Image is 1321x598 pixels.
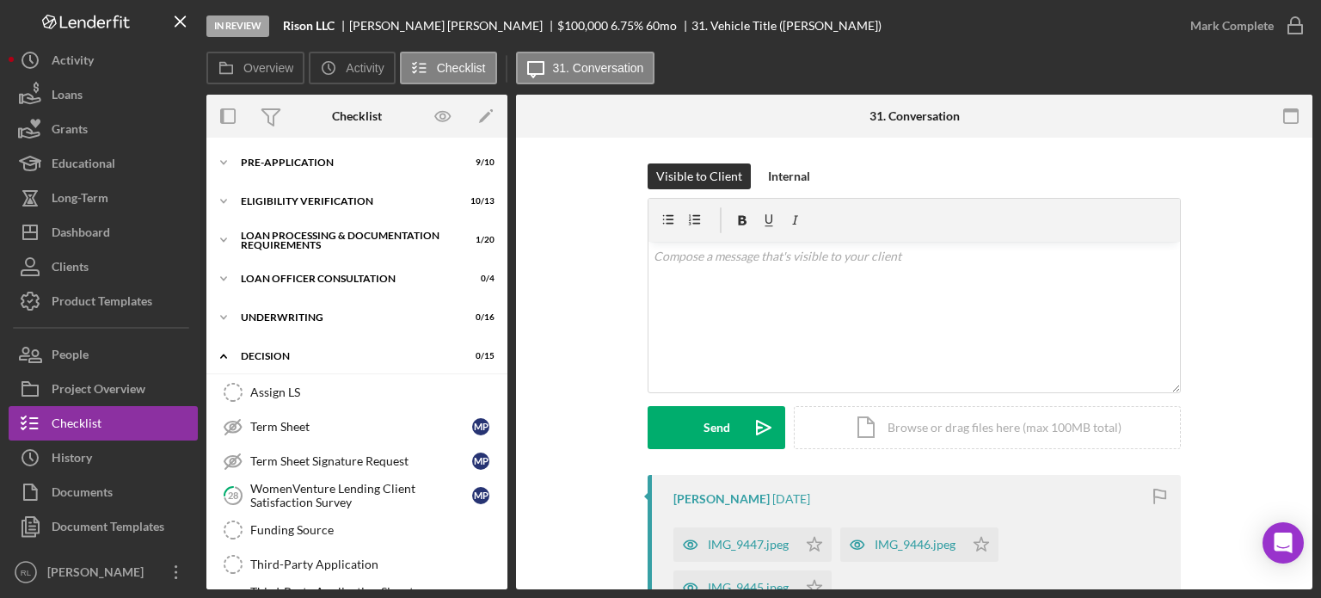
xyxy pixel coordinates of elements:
[250,454,472,468] div: Term Sheet Signature Request
[464,196,495,207] div: 10 / 13
[9,77,198,112] button: Loans
[346,61,384,75] label: Activity
[648,163,751,189] button: Visible to Client
[309,52,395,84] button: Activity
[52,181,108,219] div: Long-Term
[840,527,998,562] button: IMG_9446.jpeg
[241,351,452,361] div: Decision
[9,555,198,589] button: RL[PERSON_NAME]
[9,43,198,77] button: Activity
[250,523,498,537] div: Funding Source
[52,337,89,376] div: People
[9,250,198,284] button: Clients
[332,109,382,123] div: Checklist
[43,555,155,594] div: [PERSON_NAME]
[206,15,269,37] div: In Review
[241,157,452,168] div: Pre-Application
[759,163,819,189] button: Internal
[52,509,164,548] div: Document Templates
[250,420,472,434] div: Term Sheet
[52,146,115,185] div: Educational
[437,61,486,75] label: Checklist
[656,163,742,189] div: Visible to Client
[472,453,489,470] div: M P
[9,337,198,372] button: People
[691,19,882,33] div: 31. Vehicle Title ([PERSON_NAME])
[241,312,452,323] div: Underwriting
[215,513,499,547] a: Funding Source
[464,351,495,361] div: 0 / 15
[400,52,497,84] button: Checklist
[52,441,92,479] div: History
[673,527,832,562] button: IMG_9447.jpeg
[250,482,472,509] div: WomenVenture Lending Client Satisfaction Survey
[875,538,955,552] div: IMG_9446.jpeg
[1263,522,1304,564] div: Open Intercom Messenger
[611,19,643,33] div: 6.75 %
[206,52,304,84] button: Overview
[9,406,198,441] button: Checklist
[52,112,88,151] div: Grants
[9,475,198,509] button: Documents
[9,215,198,250] button: Dashboard
[9,181,198,215] button: Long-Term
[243,61,293,75] label: Overview
[283,19,335,33] b: Rison LLC
[464,274,495,284] div: 0 / 4
[673,492,770,506] div: [PERSON_NAME]
[772,492,810,506] time: 2025-10-02 16:02
[553,61,644,75] label: 31. Conversation
[349,19,557,33] div: [PERSON_NAME] [PERSON_NAME]
[52,406,101,445] div: Checklist
[250,558,498,571] div: Third-Party Application
[52,475,113,514] div: Documents
[215,375,499,410] a: Assign LS
[215,444,499,478] a: Term Sheet Signature RequestMP
[9,372,198,406] button: Project Overview
[516,52,655,84] button: 31. Conversation
[52,372,145,410] div: Project Overview
[9,509,198,544] button: Document Templates
[464,157,495,168] div: 9 / 10
[21,568,32,577] text: RL
[9,112,198,146] button: Grants
[464,235,495,245] div: 1 / 20
[472,418,489,435] div: M P
[9,146,198,181] button: Educational
[9,284,198,318] button: Product Templates
[557,19,608,33] div: $100,000
[241,196,452,207] div: Eligibility Verification
[52,215,110,254] div: Dashboard
[215,478,499,513] a: 28WomenVenture Lending Client Satisfaction SurveyMP
[869,109,960,123] div: 31. Conversation
[1190,9,1274,43] div: Mark Complete
[704,406,730,449] div: Send
[250,385,498,399] div: Assign LS
[228,490,238,501] tspan: 28
[768,163,810,189] div: Internal
[52,284,152,323] div: Product Templates
[648,406,785,449] button: Send
[646,19,677,33] div: 60 mo
[464,312,495,323] div: 0 / 16
[241,274,452,284] div: Loan Officer Consultation
[52,43,94,82] div: Activity
[52,250,89,288] div: Clients
[9,441,198,475] button: History
[708,538,789,552] div: IMG_9447.jpeg
[1173,9,1312,43] button: Mark Complete
[52,77,83,116] div: Loans
[241,231,452,250] div: Loan Processing & Documentation Requirements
